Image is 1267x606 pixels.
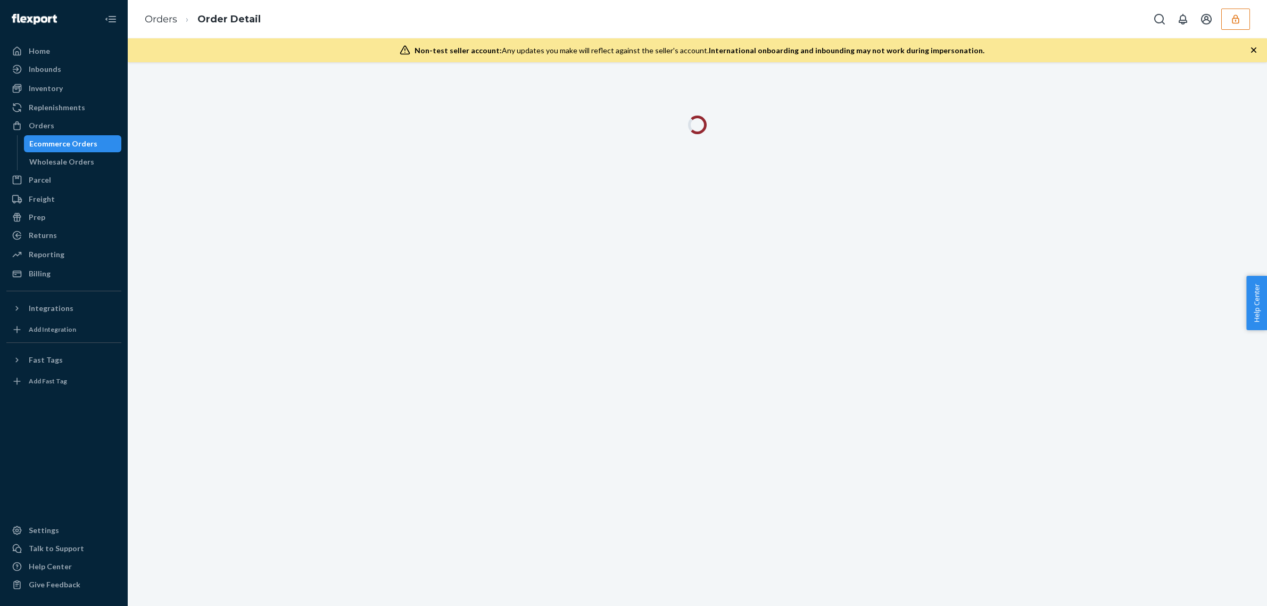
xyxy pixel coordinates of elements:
ol: breadcrumbs [136,4,269,35]
button: Close Navigation [100,9,121,30]
a: Add Fast Tag [6,373,121,390]
a: Billing [6,265,121,282]
a: Returns [6,227,121,244]
div: Billing [29,268,51,279]
span: International onboarding and inbounding may not work during impersonation. [709,46,984,55]
a: Replenishments [6,99,121,116]
div: Fast Tags [29,355,63,365]
div: Prep [29,212,45,223]
div: Replenishments [29,102,85,113]
div: Returns [29,230,57,241]
a: Order Detail [197,13,261,25]
div: Home [29,46,50,56]
a: Help Center [6,558,121,575]
div: Orders [29,120,54,131]
button: Give Feedback [6,576,121,593]
a: Add Integration [6,321,121,338]
a: Orders [6,117,121,134]
a: Orders [145,13,177,25]
div: Help Center [29,561,72,572]
span: Non-test seller account: [415,46,502,55]
a: Freight [6,191,121,208]
div: Inventory [29,83,63,94]
button: Integrations [6,300,121,317]
a: Parcel [6,171,121,189]
a: Wholesale Orders [24,153,122,170]
button: Open account menu [1196,9,1217,30]
a: Inventory [6,80,121,97]
div: Talk to Support [29,543,84,554]
div: Ecommerce Orders [29,138,97,149]
button: Talk to Support [6,540,121,557]
div: Add Fast Tag [29,376,67,386]
div: Reporting [29,249,64,260]
a: Prep [6,209,121,226]
a: Home [6,43,121,60]
div: Add Integration [29,325,76,334]
div: Settings [29,525,59,536]
div: Parcel [29,175,51,185]
div: Give Feedback [29,579,80,590]
div: Wholesale Orders [29,157,94,167]
button: Open Search Box [1149,9,1170,30]
a: Reporting [6,246,121,263]
div: Integrations [29,303,73,314]
a: Ecommerce Orders [24,135,122,152]
img: Flexport logo [12,14,57,24]
div: Freight [29,194,55,204]
div: Inbounds [29,64,61,75]
a: Settings [6,522,121,539]
button: Help Center [1246,276,1267,330]
a: Inbounds [6,61,121,78]
div: Any updates you make will reflect against the seller's account. [415,45,984,56]
button: Open notifications [1172,9,1194,30]
button: Fast Tags [6,351,121,368]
